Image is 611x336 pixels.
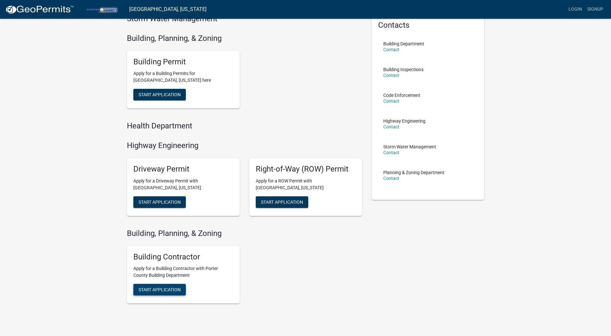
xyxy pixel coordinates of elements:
a: Contact [383,73,399,78]
a: Login [566,3,585,15]
h5: Building Permit [133,57,233,67]
h4: Building, Planning, & Zoning [127,34,362,43]
button: Start Application [133,284,186,295]
p: Apply for a Building Contractor with Porter County Building Department [133,265,233,279]
a: Signup [585,3,606,15]
h5: Building Contractor [133,252,233,262]
span: Start Application [261,199,303,204]
a: Contact [383,150,399,155]
span: Start Application [138,92,181,97]
p: Building Inspections [383,67,424,72]
p: Apply for a Driveway Permit with [GEOGRAPHIC_DATA], [US_STATE] [133,178,233,191]
h5: Contacts [378,21,478,30]
p: Highway Engineering [383,119,425,123]
h5: Driveway Permit [133,164,233,174]
button: Start Application [133,89,186,100]
p: Planning & Zoning Department [383,170,444,175]
h4: Highway Engineering [127,141,362,150]
button: Start Application [256,196,308,208]
span: Start Application [138,199,181,204]
h4: Storm Water Management [127,14,362,23]
a: Contact [383,98,399,104]
a: Contact [383,176,399,181]
h5: Right-of-Way (ROW) Permit [256,164,356,174]
span: Start Application [138,287,181,292]
p: Storm Water Management [383,145,436,149]
h4: Building, Planning, & Zoning [127,229,362,238]
p: Apply for a Building Permits for [GEOGRAPHIC_DATA], [US_STATE] here [133,70,233,84]
a: Contact [383,47,399,52]
a: Contact [383,124,399,129]
p: Building Department [383,42,424,46]
h4: Health Department [127,121,362,131]
button: Start Application [133,196,186,208]
img: Porter County, Indiana [79,5,124,14]
p: Code Enforcement [383,93,420,98]
p: Apply for a ROW Permit with [GEOGRAPHIC_DATA], [US_STATE] [256,178,356,191]
a: [GEOGRAPHIC_DATA], [US_STATE] [129,4,206,15]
